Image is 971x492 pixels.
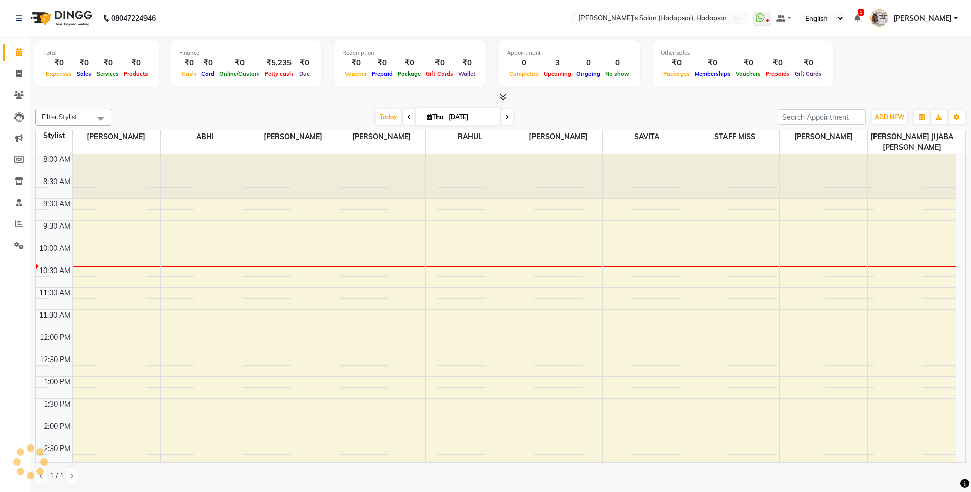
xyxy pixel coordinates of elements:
[297,70,312,77] span: Due
[262,70,296,77] span: Petty cash
[342,49,478,57] div: Redemption
[36,130,72,141] div: Stylist
[507,49,632,57] div: Appointment
[199,70,217,77] span: Card
[179,57,199,69] div: ₹0
[692,57,733,69] div: ₹0
[369,57,395,69] div: ₹0
[43,57,74,69] div: ₹0
[199,57,217,69] div: ₹0
[792,57,824,69] div: ₹0
[38,332,72,343] div: 12:00 PM
[423,70,456,77] span: Gift Cards
[41,221,72,232] div: 9:30 AM
[603,57,632,69] div: 0
[37,243,72,254] div: 10:00 AM
[217,70,262,77] span: Online/Custom
[43,49,151,57] div: Total
[161,130,249,143] span: ABHI
[74,70,94,77] span: Sales
[426,130,514,143] span: RAHUL
[94,57,121,69] div: ₹0
[875,113,904,121] span: ADD NEW
[868,130,956,154] span: [PERSON_NAME] JIJABA [PERSON_NAME]
[778,109,866,125] input: Search Appointment
[507,57,541,69] div: 0
[369,70,395,77] span: Prepaid
[217,57,262,69] div: ₹0
[541,70,574,77] span: Upcoming
[574,70,603,77] span: Ongoing
[423,57,456,69] div: ₹0
[661,49,824,57] div: Other sales
[26,4,95,32] img: logo
[42,113,77,121] span: Filter Stylist
[50,471,64,481] span: 1 / 1
[342,70,369,77] span: Voucher
[94,70,121,77] span: Services
[74,57,94,69] div: ₹0
[603,130,691,143] span: SAVITA
[603,70,632,77] span: No show
[41,176,72,187] div: 8:30 AM
[893,13,952,24] span: [PERSON_NAME]
[733,57,763,69] div: ₹0
[73,130,161,143] span: [PERSON_NAME]
[111,4,156,32] b: 08047224946
[870,9,888,27] img: PAVAN
[296,57,313,69] div: ₹0
[541,57,574,69] div: 3
[792,70,824,77] span: Gift Cards
[763,70,792,77] span: Prepaids
[179,70,199,77] span: Cash
[37,265,72,276] div: 10:30 AM
[38,354,72,365] div: 12:30 PM
[43,70,74,77] span: Expenses
[456,70,478,77] span: Wallet
[780,130,867,143] span: [PERSON_NAME]
[179,49,313,57] div: Finance
[395,70,423,77] span: Package
[249,130,337,143] span: [PERSON_NAME]
[42,421,72,432] div: 2:00 PM
[42,399,72,410] div: 1:30 PM
[661,57,692,69] div: ₹0
[733,70,763,77] span: Vouchers
[41,154,72,165] div: 8:00 AM
[37,288,72,298] div: 11:00 AM
[37,310,72,321] div: 11:30 AM
[872,110,907,124] button: ADD NEW
[574,57,603,69] div: 0
[424,113,446,121] span: Thu
[691,130,779,143] span: STAFF MISS
[42,443,72,454] div: 2:30 PM
[42,377,72,387] div: 1:00 PM
[41,199,72,209] div: 9:00 AM
[858,9,864,16] span: 1
[121,70,151,77] span: Products
[763,57,792,69] div: ₹0
[376,109,401,125] span: Today
[121,57,151,69] div: ₹0
[692,70,733,77] span: Memberships
[456,57,478,69] div: ₹0
[395,57,423,69] div: ₹0
[262,57,296,69] div: ₹5,235
[342,57,369,69] div: ₹0
[507,70,541,77] span: Completed
[337,130,425,143] span: [PERSON_NAME]
[514,130,602,143] span: [PERSON_NAME]
[854,14,860,23] a: 1
[661,70,692,77] span: Packages
[446,110,496,125] input: 2025-09-04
